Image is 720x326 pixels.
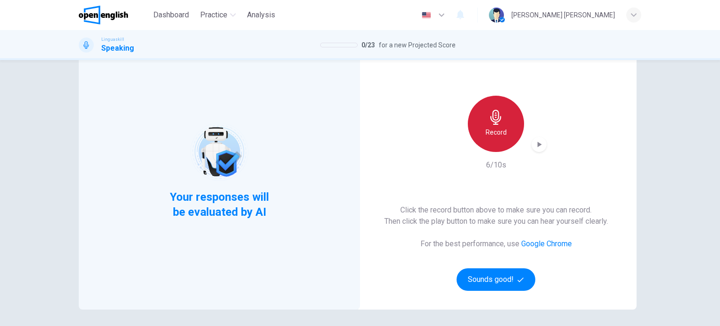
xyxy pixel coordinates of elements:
a: OpenEnglish logo [79,6,150,24]
button: Record [468,96,524,152]
img: Profile picture [489,8,504,23]
a: Google Chrome [521,239,572,248]
div: [PERSON_NAME] [PERSON_NAME] [511,9,615,21]
button: Dashboard [150,7,193,23]
h6: 6/10s [486,159,506,171]
button: Analysis [243,7,279,23]
span: Practice [200,9,227,21]
span: Your responses will be evaluated by AI [163,190,277,220]
img: robot icon [189,122,249,182]
h6: Record [486,127,507,138]
h6: Click the record button above to make sure you can record. Then click the play button to make sur... [384,205,608,227]
span: Dashboard [153,9,189,21]
span: 0 / 23 [361,39,375,51]
span: Linguaskill [101,36,124,43]
h1: Speaking [101,43,134,54]
img: en [420,12,432,19]
img: OpenEnglish logo [79,6,128,24]
button: Practice [196,7,240,23]
span: for a new Projected Score [379,39,456,51]
h6: For the best performance, use [420,238,572,250]
span: Analysis [247,9,275,21]
button: Sounds good! [457,268,535,291]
